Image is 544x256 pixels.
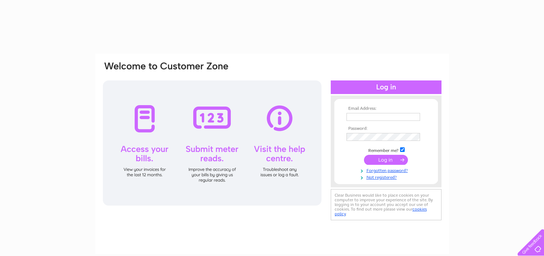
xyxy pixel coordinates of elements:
[331,189,441,220] div: Clear Business would like to place cookies on your computer to improve your experience of the sit...
[345,146,428,153] td: Remember me?
[345,126,428,131] th: Password:
[335,207,427,216] a: cookies policy
[345,106,428,111] th: Email Address:
[364,155,408,165] input: Submit
[346,173,428,180] a: Not registered?
[346,167,428,173] a: Forgotten password?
